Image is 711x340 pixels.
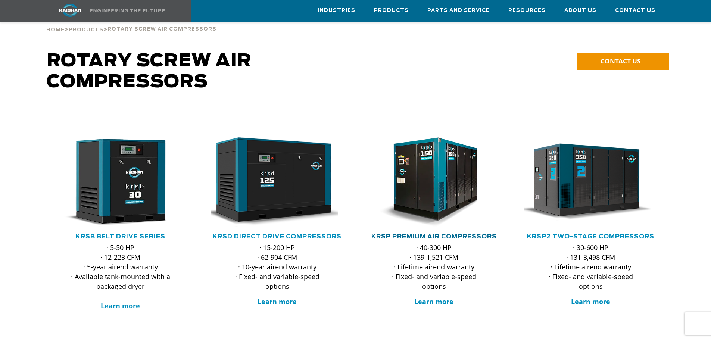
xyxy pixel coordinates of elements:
[258,297,297,306] a: Learn more
[564,0,596,21] a: About Us
[427,6,490,15] span: Parts and Service
[42,4,98,17] img: kaishan logo
[47,52,252,91] span: Rotary Screw Air Compressors
[213,234,342,240] a: KRSD Direct Drive Compressors
[427,0,490,21] a: Parts and Service
[577,53,669,70] a: CONTACT US
[46,26,65,33] a: Home
[564,6,596,15] span: About Us
[90,9,165,12] img: Engineering the future
[368,137,500,227] div: krsp150
[46,28,65,32] span: Home
[539,243,642,291] p: · 30-600 HP · 131-3,498 CFM · Lifetime airend warranty · Fixed- and variable-speed options
[107,27,216,32] span: Rotary Screw Air Compressors
[205,137,338,227] img: krsd125
[49,137,181,227] img: krsb30
[69,28,103,32] span: Products
[69,243,172,311] p: · 5-50 HP · 12-223 CFM · 5-year airend warranty · Available tank-mounted with a packaged dryer
[101,301,140,310] a: Learn more
[374,6,409,15] span: Products
[371,234,497,240] a: KRSP Premium Air Compressors
[318,0,355,21] a: Industries
[519,137,652,227] img: krsp350
[374,0,409,21] a: Products
[69,26,103,33] a: Products
[571,297,610,306] a: Learn more
[508,0,546,21] a: Resources
[615,0,655,21] a: Contact Us
[318,6,355,15] span: Industries
[226,243,329,291] p: · 15-200 HP · 62-904 CFM · 10-year airend warranty · Fixed- and variable-speed options
[383,243,486,291] p: · 40-300 HP · 139-1,521 CFM · Lifetime airend warranty · Fixed- and variable-speed options
[76,234,165,240] a: KRSB Belt Drive Series
[362,137,495,227] img: krsp150
[527,234,654,240] a: KRSP2 Two-Stage Compressors
[211,137,344,227] div: krsd125
[524,137,657,227] div: krsp350
[615,6,655,15] span: Contact Us
[54,137,187,227] div: krsb30
[601,57,640,65] span: CONTACT US
[414,297,453,306] a: Learn more
[508,6,546,15] span: Resources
